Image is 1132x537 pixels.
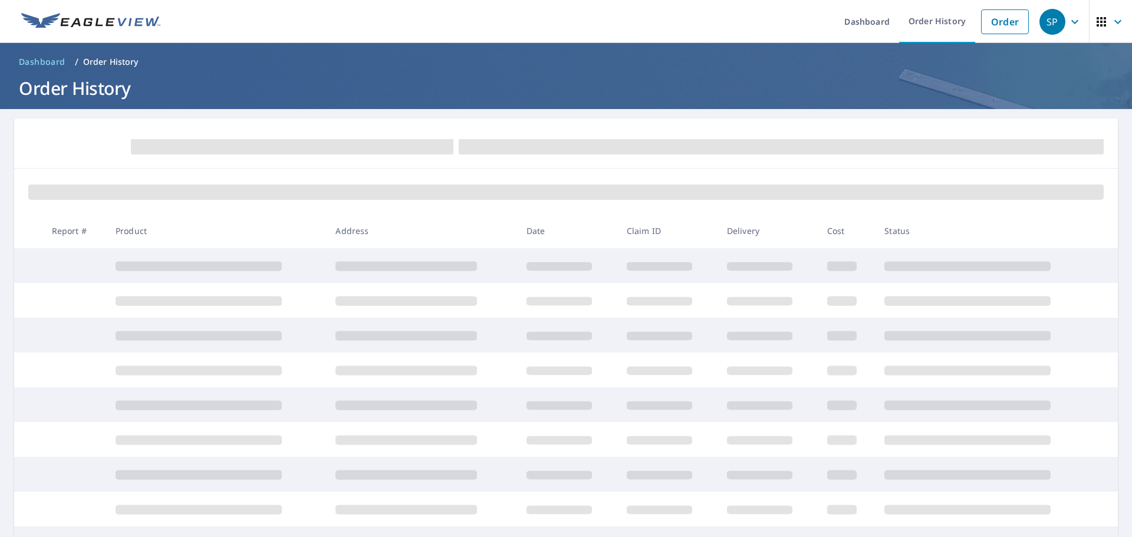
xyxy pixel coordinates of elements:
[14,52,70,71] a: Dashboard
[42,213,106,248] th: Report #
[617,213,718,248] th: Claim ID
[106,213,326,248] th: Product
[14,76,1118,100] h1: Order History
[19,56,65,68] span: Dashboard
[83,56,139,68] p: Order History
[718,213,818,248] th: Delivery
[875,213,1095,248] th: Status
[326,213,516,248] th: Address
[1039,9,1065,35] div: SP
[818,213,876,248] th: Cost
[981,9,1029,34] a: Order
[21,13,160,31] img: EV Logo
[14,52,1118,71] nav: breadcrumb
[517,213,617,248] th: Date
[75,55,78,69] li: /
